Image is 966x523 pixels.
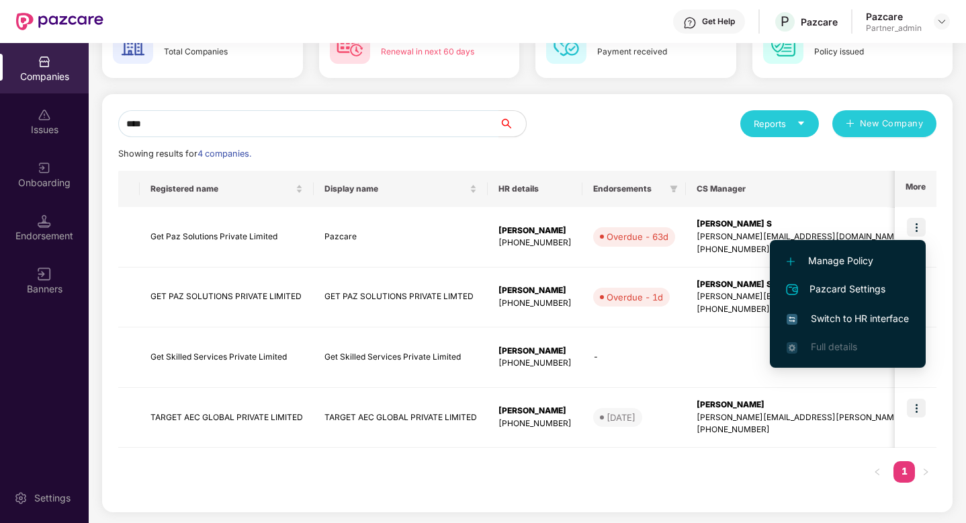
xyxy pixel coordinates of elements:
[498,118,526,129] span: search
[866,10,922,23] div: Pazcare
[498,284,572,297] div: [PERSON_NAME]
[38,268,51,281] img: svg+xml;base64,PHN2ZyB3aWR0aD0iMTYiIGhlaWdodD0iMTYiIHZpZXdCb3g9IjAgMCAxNiAxNiIgZmlsbD0ibm9uZSIgeG...
[314,268,488,328] td: GET PAZ SOLUTIONS PRIVATE LIMTED
[140,327,314,388] td: Get Skilled Services Private Limited
[846,119,854,130] span: plus
[488,171,582,207] th: HR details
[787,342,797,353] img: svg+xml;base64,PHN2ZyB4bWxucz0iaHR0cDovL3d3dy53My5vcmcvMjAwMC9zdmciIHdpZHRoPSIxNi4zNjMiIGhlaWdodD...
[670,185,678,193] span: filter
[787,253,909,268] span: Manage Policy
[314,207,488,268] td: Pazcare
[330,24,370,64] img: svg+xml;base64,PHN2ZyB4bWxucz0iaHR0cDovL3d3dy53My5vcmcvMjAwMC9zdmciIHdpZHRoPSI2MCIgaGVpZ2h0PSI2MC...
[787,257,795,266] img: svg+xml;base64,PHN2ZyB4bWxucz0iaHR0cDovL3d3dy53My5vcmcvMjAwMC9zdmciIHdpZHRoPSIxMi4yMDEiIGhlaWdodD...
[324,184,467,194] span: Display name
[38,55,51,69] img: svg+xml;base64,PHN2ZyBpZD0iQ29tcGFuaWVzIiB4bWxucz0iaHR0cDovL3d3dy53My5vcmcvMjAwMC9zdmciIHdpZHRoPS...
[787,282,909,298] span: Pazcard Settings
[922,468,930,476] span: right
[893,461,915,483] li: 1
[314,388,488,448] td: TARGET AEC GLOBAL PRIVATE LIMITED
[546,24,586,64] img: svg+xml;base64,PHN2ZyB4bWxucz0iaHR0cDovL3d3dy53My5vcmcvMjAwMC9zdmciIHdpZHRoPSI2MCIgaGVpZ2h0PSI2MC...
[895,171,936,207] th: More
[30,491,75,505] div: Settings
[915,461,936,483] li: Next Page
[832,110,936,137] button: plusNew Company
[866,23,922,34] div: Partner_admin
[784,282,800,298] img: svg+xml;base64,PHN2ZyB4bWxucz0iaHR0cDovL3d3dy53My5vcmcvMjAwMC9zdmciIHdpZHRoPSIyNCIgaGVpZ2h0PSIyNC...
[907,399,926,417] img: icon
[498,405,572,417] div: [PERSON_NAME]
[593,184,664,194] span: Endorsements
[787,314,797,325] img: svg+xml;base64,PHN2ZyB4bWxucz0iaHR0cDovL3d3dy53My5vcmcvMjAwMC9zdmciIHdpZHRoPSIxNiIgaGVpZ2h0PSIxNi...
[498,110,527,137] button: search
[38,214,51,228] img: svg+xml;base64,PHN2ZyB3aWR0aD0iMTQuNSIgaGVpZ2h0PSIxNC41IiB2aWV3Qm94PSIwIDAgMTYgMTYiIGZpbGw9Im5vbm...
[314,327,488,388] td: Get Skilled Services Private Limited
[860,117,924,130] span: New Company
[893,461,915,481] a: 1
[702,16,735,27] div: Get Help
[314,171,488,207] th: Display name
[16,13,103,30] img: New Pazcare Logo
[867,461,888,483] li: Previous Page
[498,237,572,249] div: [PHONE_NUMBER]
[763,24,803,64] img: svg+xml;base64,PHN2ZyB4bWxucz0iaHR0cDovL3d3dy53My5vcmcvMjAwMC9zdmciIHdpZHRoPSI2MCIgaGVpZ2h0PSI2MC...
[498,297,572,310] div: [PHONE_NUMBER]
[140,268,314,328] td: GET PAZ SOLUTIONS PRIVATE LIMITED
[118,149,251,159] span: Showing results for
[140,171,314,207] th: Registered name
[140,388,314,448] td: TARGET AEC GLOBAL PRIVATE LIMITED
[754,117,805,130] div: Reports
[907,218,926,237] img: icon
[164,46,264,58] div: Total Companies
[814,46,914,58] div: Policy issued
[197,149,251,159] span: 4 companies.
[787,311,909,326] span: Switch to HR interface
[498,345,572,358] div: [PERSON_NAME]
[797,119,805,128] span: caret-down
[582,327,686,388] td: -
[667,181,680,197] span: filter
[873,468,881,476] span: left
[607,290,663,304] div: Overdue - 1d
[597,46,697,58] div: Payment received
[140,207,314,268] td: Get Paz Solutions Private Limited
[381,46,481,58] div: Renewal in next 60 days
[14,491,28,505] img: svg+xml;base64,PHN2ZyBpZD0iU2V0dGluZy0yMHgyMCIgeG1sbnM9Imh0dHA6Ly93d3cudzMub3JnLzIwMDAvc3ZnIiB3aW...
[867,461,888,483] button: left
[498,225,572,237] div: [PERSON_NAME]
[801,15,838,28] div: Pazcare
[915,461,936,483] button: right
[781,13,789,30] span: P
[498,357,572,370] div: [PHONE_NUMBER]
[936,16,947,27] img: svg+xml;base64,PHN2ZyBpZD0iRHJvcGRvd24tMzJ4MzIiIHhtbG5zPSJodHRwOi8vd3d3LnczLm9yZy8yMDAwL3N2ZyIgd2...
[38,108,51,122] img: svg+xml;base64,PHN2ZyBpZD0iSXNzdWVzX2Rpc2FibGVkIiB4bWxucz0iaHR0cDovL3d3dy53My5vcmcvMjAwMC9zdmciIH...
[811,341,857,352] span: Full details
[498,417,572,430] div: [PHONE_NUMBER]
[38,161,51,175] img: svg+xml;base64,PHN2ZyB3aWR0aD0iMjAiIGhlaWdodD0iMjAiIHZpZXdCb3g9IjAgMCAyMCAyMCIgZmlsbD0ibm9uZSIgeG...
[113,24,153,64] img: svg+xml;base64,PHN2ZyB4bWxucz0iaHR0cDovL3d3dy53My5vcmcvMjAwMC9zdmciIHdpZHRoPSI2MCIgaGVpZ2h0PSI2MC...
[607,411,635,424] div: [DATE]
[607,230,668,243] div: Overdue - 63d
[697,184,958,194] span: CS Manager
[683,16,697,30] img: svg+xml;base64,PHN2ZyBpZD0iSGVscC0zMngzMiIgeG1sbnM9Imh0dHA6Ly93d3cudzMub3JnLzIwMDAvc3ZnIiB3aWR0aD...
[150,184,293,194] span: Registered name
